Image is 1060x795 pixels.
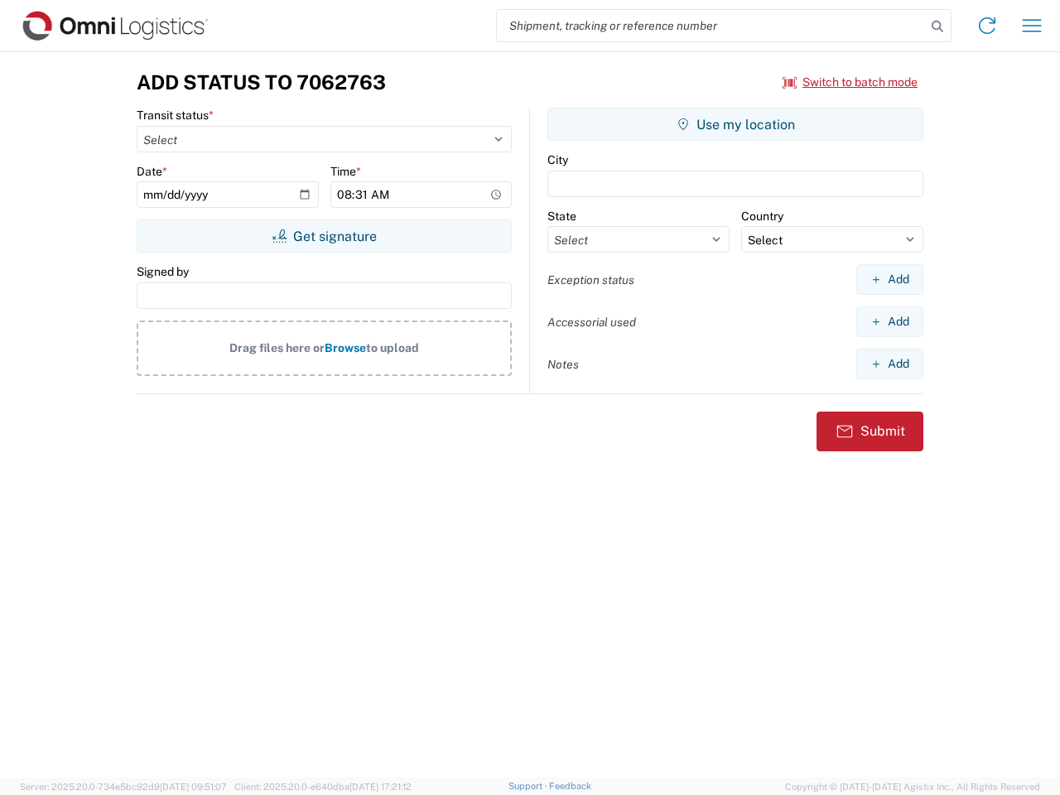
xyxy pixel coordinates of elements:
[741,209,783,224] label: Country
[547,272,634,287] label: Exception status
[817,412,923,451] button: Submit
[349,782,412,792] span: [DATE] 17:21:12
[20,782,227,792] span: Server: 2025.20.0-734e5bc92d9
[137,70,386,94] h3: Add Status to 7062763
[330,164,361,179] label: Time
[160,782,227,792] span: [DATE] 09:51:07
[137,264,189,279] label: Signed by
[856,349,923,379] button: Add
[783,69,918,96] button: Switch to batch mode
[856,306,923,337] button: Add
[229,341,325,354] span: Drag files here or
[547,152,568,167] label: City
[785,779,1040,794] span: Copyright © [DATE]-[DATE] Agistix Inc., All Rights Reserved
[508,781,550,791] a: Support
[366,341,419,354] span: to upload
[497,10,926,41] input: Shipment, tracking or reference number
[549,781,591,791] a: Feedback
[137,164,167,179] label: Date
[856,264,923,295] button: Add
[325,341,366,354] span: Browse
[234,782,412,792] span: Client: 2025.20.0-e640dba
[547,108,923,141] button: Use my location
[137,108,214,123] label: Transit status
[137,219,512,253] button: Get signature
[547,357,579,372] label: Notes
[547,315,636,330] label: Accessorial used
[547,209,576,224] label: State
